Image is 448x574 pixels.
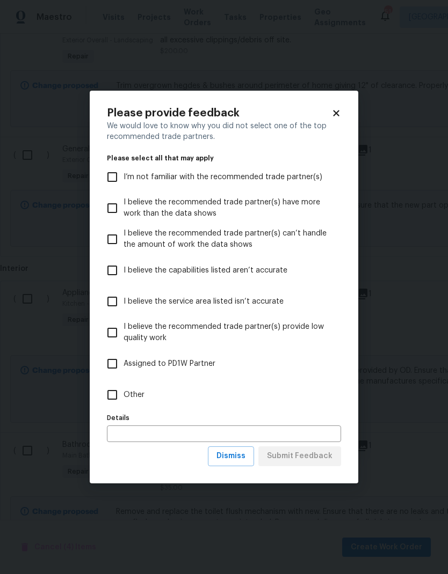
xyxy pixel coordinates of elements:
[124,358,215,370] span: Assigned to PD1W Partner
[124,296,284,307] span: I believe the service area listed isn’t accurate
[124,389,144,401] span: Other
[107,155,341,161] legend: Please select all that may apply
[124,228,333,251] span: I believe the recommended trade partner(s) can’t handle the amount of work the data shows
[107,121,341,142] div: We would love to know why you did not select one of the top recommended trade partners.
[124,265,287,276] span: I believe the capabilities listed aren’t accurate
[107,415,341,421] label: Details
[124,172,322,183] span: I’m not familiar with the recommended trade partner(s)
[208,446,254,466] button: Dismiss
[216,450,245,463] span: Dismiss
[107,108,331,119] h2: Please provide feedback
[124,197,333,219] span: I believe the recommended trade partner(s) have more work than the data shows
[124,321,333,344] span: I believe the recommended trade partner(s) provide low quality work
